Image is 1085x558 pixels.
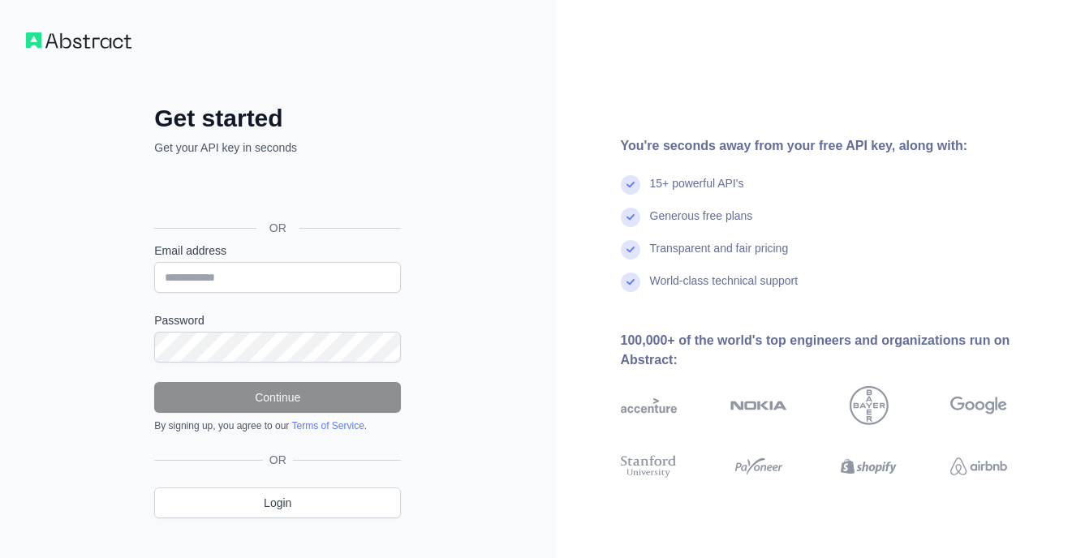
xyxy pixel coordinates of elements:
img: bayer [850,386,889,425]
img: accenture [621,386,678,425]
h2: Get started [154,104,401,133]
div: 15+ powerful API's [650,175,744,208]
div: You're seconds away from your free API key, along with: [621,136,1060,156]
img: google [950,386,1007,425]
div: World-class technical support [650,273,799,305]
button: Continue [154,382,401,413]
img: check mark [621,273,640,292]
a: Terms of Service [291,420,364,431]
img: stanford university [621,453,678,481]
a: Login [154,487,401,518]
div: By signing up, you agree to our . [154,419,401,432]
div: 100,000+ of the world's top engineers and organizations run on Abstract: [621,331,1060,370]
img: airbnb [950,453,1007,481]
img: check mark [621,208,640,227]
img: Workflow [26,32,131,49]
span: OR [256,220,299,236]
img: nokia [730,386,787,425]
div: Generous free plans [650,208,753,240]
div: Transparent and fair pricing [650,240,789,273]
span: OR [263,452,293,468]
p: Get your API key in seconds [154,139,401,156]
label: Password [154,312,401,328]
label: Email address [154,243,401,259]
img: check mark [621,240,640,260]
img: check mark [621,175,640,195]
img: payoneer [730,453,787,481]
img: shopify [841,453,898,481]
iframe: Кнопка "Войти с аккаунтом Google" [146,174,406,209]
